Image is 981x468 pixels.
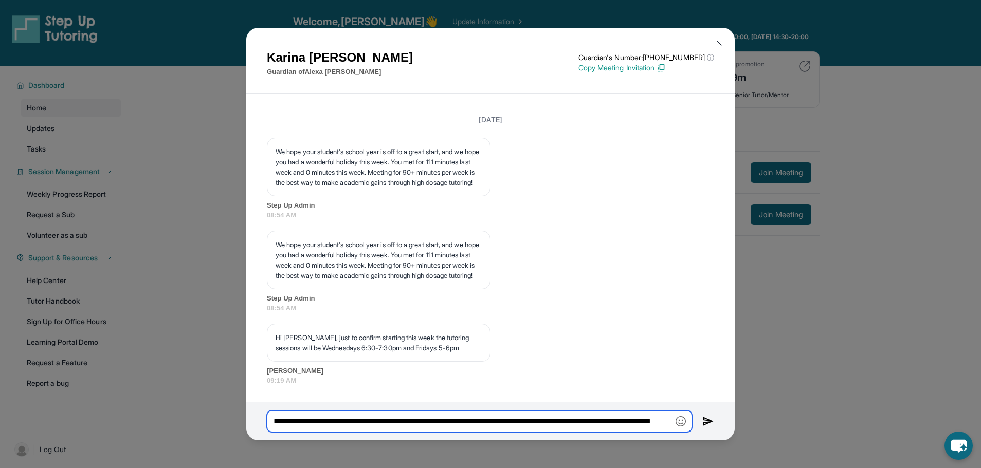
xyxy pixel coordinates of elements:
[267,376,714,386] span: 09:19 AM
[578,63,714,73] p: Copy Meeting Invitation
[267,200,714,211] span: Step Up Admin
[267,210,714,220] span: 08:54 AM
[657,63,666,72] img: Copy Icon
[676,416,686,426] img: Emoji
[578,52,714,63] p: Guardian's Number: [PHONE_NUMBER]
[707,52,714,63] span: ⓘ
[276,239,482,280] p: We hope your student's school year is off to a great start, and we hope you had a wonderful holid...
[276,332,482,353] p: Hi [PERSON_NAME], just to confirm starting this week the tutoring sessions will be Wednesdays 6:3...
[276,146,482,188] p: We hope your student's school year is off to a great start, and we hope you had a wonderful holid...
[267,303,714,313] span: 08:54 AM
[702,415,714,427] img: Send icon
[715,39,723,47] img: Close Icon
[267,366,714,376] span: [PERSON_NAME]
[944,432,973,460] button: chat-button
[267,48,413,67] h1: Karina [PERSON_NAME]
[267,293,714,304] span: Step Up Admin
[267,115,714,125] h3: [DATE]
[267,67,413,77] p: Guardian of Alexa [PERSON_NAME]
